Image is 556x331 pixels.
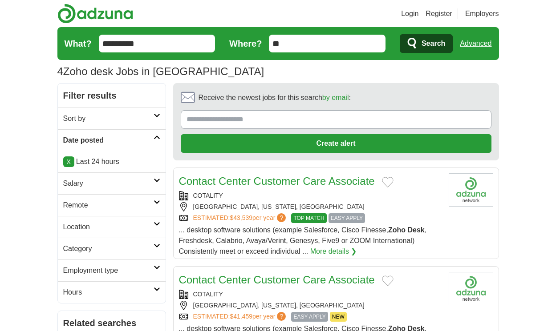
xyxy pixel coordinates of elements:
button: Add to favorite jobs [382,275,394,286]
h2: Related searches [63,316,160,330]
a: Contact Center Customer Care Associate [179,175,375,187]
a: ESTIMATED:$43,539per year? [193,213,288,223]
label: Where? [229,37,262,50]
span: $41,459 [230,313,252,320]
a: Contact Center Customer Care Associate [179,274,375,286]
a: Login [401,8,418,19]
h2: Remote [63,200,154,211]
strong: Zoho [388,226,406,234]
h2: Location [63,222,154,232]
button: Create alert [181,134,491,153]
h2: Sort by [63,113,154,124]
h1: Zoho desk Jobs in [GEOGRAPHIC_DATA] [57,65,264,77]
div: [GEOGRAPHIC_DATA], [US_STATE], [GEOGRAPHIC_DATA] [179,301,442,310]
a: X [63,156,74,167]
a: ESTIMATED:$41,459per year? [193,312,288,322]
a: Category [58,238,166,259]
span: 4 [57,64,63,80]
a: More details ❯ [310,246,357,257]
span: $43,539 [230,214,252,221]
strong: Desk [407,226,424,234]
div: COTALITY [179,191,442,200]
span: NEW [330,312,347,322]
button: Search [400,34,453,53]
div: [GEOGRAPHIC_DATA], [US_STATE], [GEOGRAPHIC_DATA] [179,202,442,211]
a: Advanced [460,35,491,52]
h2: Filter results [58,84,166,108]
span: ... desktop software solutions (example Salesforce, Cisco Finesse, , Freshdesk, Calabrio, Avaya/V... [179,226,427,255]
div: COTALITY [179,290,442,299]
a: by email [322,94,349,101]
h2: Employment type [63,265,154,276]
a: Employers [465,8,499,19]
a: Hours [58,281,166,303]
button: Add to favorite jobs [382,177,394,187]
h2: Category [63,243,154,254]
img: Company logo [449,173,493,207]
a: Remote [58,194,166,216]
img: Adzuna logo [57,4,133,24]
span: EASY APPLY [291,312,328,322]
span: Search [422,35,445,52]
h2: Date posted [63,135,154,146]
p: Last 24 hours [63,156,160,167]
label: What? [65,37,92,50]
a: Employment type [58,259,166,281]
a: Register [426,8,452,19]
img: Company logo [449,272,493,305]
a: Salary [58,172,166,194]
span: ? [277,312,286,321]
span: ? [277,213,286,222]
a: Location [58,216,166,238]
span: EASY APPLY [329,213,365,223]
span: Receive the newest jobs for this search : [199,92,351,103]
span: TOP MATCH [291,213,326,223]
a: Sort by [58,108,166,129]
a: Date posted [58,129,166,151]
h2: Hours [63,287,154,298]
h2: Salary [63,178,154,189]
